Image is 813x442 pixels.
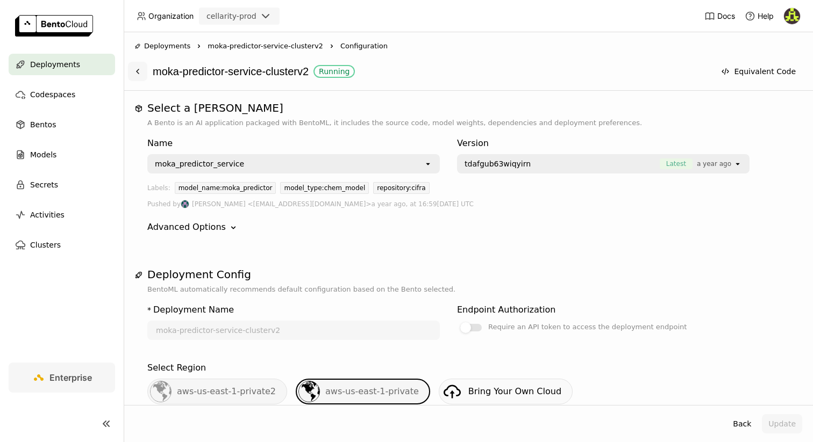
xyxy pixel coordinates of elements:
svg: Right [195,42,203,50]
div: cellarity-prod [206,11,256,21]
input: name of deployment (autogenerated if blank) [148,322,439,339]
img: Xin Zhang [784,8,800,24]
a: Bring Your Own Cloud [439,379,573,404]
img: Ragy [181,200,189,208]
span: Latest [660,158,693,169]
span: aws-us-east-1-private [325,386,419,396]
div: Select Region [147,361,206,374]
div: moka_predictor_service [155,158,244,169]
span: Deployments [144,41,190,52]
span: Docs [717,11,735,21]
div: Deployment Name [153,303,234,316]
span: Enterprise [49,372,92,383]
span: Codespaces [30,88,75,101]
div: Advanced Options [147,221,789,234]
div: model_type:chem_model [280,182,369,194]
div: Version [457,137,750,150]
div: Pushed by a year ago, at 16:59[DATE] UTC [147,198,789,210]
div: Deployments [134,41,190,52]
div: Labels: [147,182,170,198]
div: aws-us-east-1-private2 [147,379,287,404]
span: Bentos [30,118,56,131]
img: logo [15,15,93,37]
svg: open [733,160,742,168]
nav: Breadcrumbs navigation [134,41,802,52]
span: Clusters [30,238,61,251]
span: a year ago [697,158,731,169]
span: Models [30,148,56,161]
div: Endpoint Authorization [457,303,555,316]
a: Deployments [9,54,115,75]
span: tdafgub63wiqyirn [465,158,531,169]
span: Help [758,11,774,21]
span: aws-us-east-1-private2 [177,386,276,396]
div: moka-predictor-service-clusterv2 [153,61,709,82]
svg: Down [228,222,239,233]
p: A Bento is an AI application packaged with BentoML, it includes the source code, model weights, d... [147,118,789,128]
div: repository:cifra [373,182,429,194]
div: Help [745,11,774,21]
a: Clusters [9,234,115,256]
span: moka-predictor-service-clusterv2 [208,41,323,52]
h1: Select a [PERSON_NAME] [147,102,789,114]
span: Organization [148,11,194,21]
h1: Deployment Config [147,268,789,281]
div: model_name:moka_predictor [175,182,276,194]
div: Name [147,137,440,150]
a: Bentos [9,114,115,135]
div: Advanced Options [147,221,226,234]
span: Secrets [30,178,58,191]
svg: open [424,160,432,168]
div: Running [319,67,350,76]
p: BentoML automatically recommends default configuration based on the Bento selected. [147,284,789,295]
input: Selected [object Object]. [732,158,733,169]
input: Selected cellarity-prod. [258,11,259,22]
button: Update [762,414,802,433]
svg: Right [327,42,336,50]
a: Secrets [9,174,115,195]
a: Models [9,144,115,165]
span: Bring Your Own Cloud [468,386,561,396]
a: Codespaces [9,84,115,105]
button: Equivalent Code [715,62,802,81]
span: Configuration [340,41,388,52]
span: [PERSON_NAME] <[EMAIL_ADDRESS][DOMAIN_NAME]> [192,198,371,210]
span: Deployments [30,58,80,71]
div: aws-us-east-1-private [296,379,430,404]
a: Enterprise [9,363,115,393]
span: Activities [30,208,65,221]
div: Require an API token to access the deployment endpoint [488,321,687,334]
a: Activities [9,204,115,226]
a: Docs [704,11,735,21]
button: Back [726,414,758,433]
